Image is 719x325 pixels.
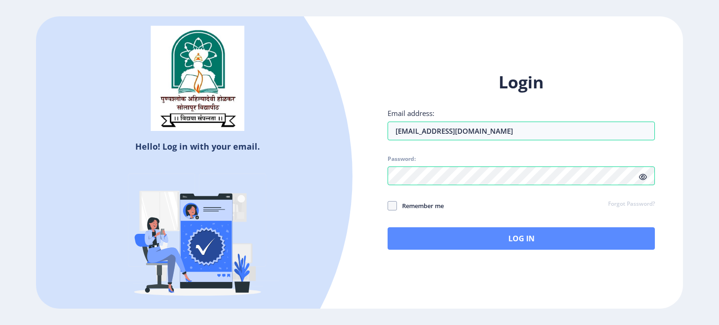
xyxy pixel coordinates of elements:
[388,155,416,163] label: Password:
[388,108,434,118] label: Email address:
[151,26,244,131] img: sulogo.png
[388,71,655,94] h1: Login
[608,200,655,209] a: Forgot Password?
[388,227,655,250] button: Log In
[388,122,655,140] input: Email address
[116,156,279,319] img: Verified-rafiki.svg
[397,200,444,211] span: Remember me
